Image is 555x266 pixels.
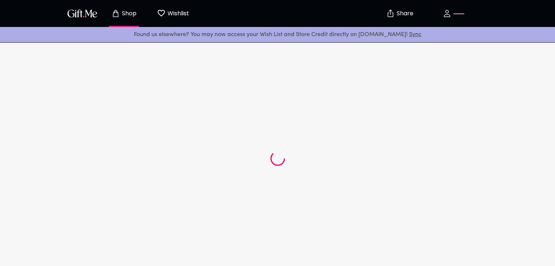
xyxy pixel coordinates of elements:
p: Share [395,11,413,17]
img: secure [386,9,395,18]
p: Wishlist [166,9,189,18]
button: Share [387,1,413,26]
p: Found us elsewhere? You may now access your Wish List and Store Credit directly on [DOMAIN_NAME]! [6,30,549,39]
a: Sync [409,32,421,38]
p: Shop [120,11,136,17]
button: GiftMe Logo [65,9,100,18]
button: Wishlist page [153,2,193,25]
img: GiftMe Logo [66,8,99,19]
button: Store page [104,2,144,25]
